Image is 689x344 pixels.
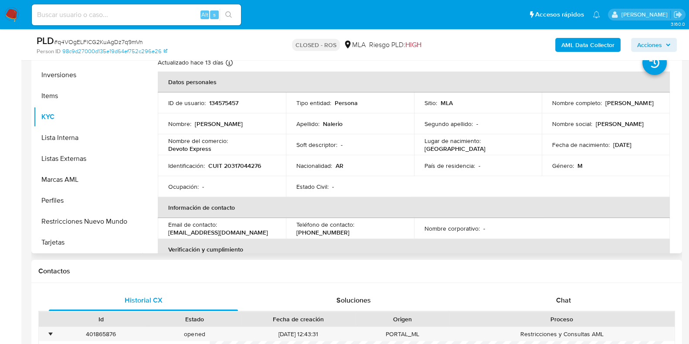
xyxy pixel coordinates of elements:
span: Historial CX [125,295,163,305]
p: Estado Civil : [296,183,329,191]
p: Nombre corporativo : [424,225,480,232]
button: Items [34,85,143,106]
p: Lugar de nacimiento : [424,137,481,145]
p: Email de contacto : [168,221,217,228]
p: País de residencia : [424,162,475,170]
p: Sitio : [424,99,437,107]
button: Acciones [631,38,677,52]
div: opened [148,327,241,341]
div: PORTAL_ML [356,327,449,341]
span: 3.160.0 [670,20,685,27]
button: Lista Interna [34,127,143,148]
b: PLD [37,34,54,48]
p: CUIT 20317044276 [208,162,261,170]
p: Nombre completo : [552,99,602,107]
button: Restricciones Nuevo Mundo [34,211,143,232]
p: [PHONE_NUMBER] [296,228,350,236]
span: Accesos rápidos [535,10,584,19]
p: [EMAIL_ADDRESS][DOMAIN_NAME] [168,228,268,236]
span: Soluciones [336,295,371,305]
span: Chat [556,295,571,305]
p: Nombre del comercio : [168,137,228,145]
b: AML Data Collector [561,38,614,52]
p: - [476,120,478,128]
div: Restricciones y Consultas AML [449,327,675,341]
div: Id [60,315,142,324]
div: MLA [343,40,366,50]
button: KYC [34,106,143,127]
p: - [332,183,334,191]
a: Notificaciones [593,11,600,18]
p: 134575457 [209,99,238,107]
button: Perfiles [34,190,143,211]
div: 401865876 [54,327,148,341]
p: - [483,225,485,232]
p: Actualizado hace 13 días [158,58,224,67]
p: Tipo entidad : [296,99,331,107]
button: Tarjetas [34,232,143,253]
div: • [49,330,51,338]
p: MLA [441,99,453,107]
p: Fecha de nacimiento : [552,141,610,149]
p: Nombre social : [552,120,592,128]
p: [DATE] [613,141,631,149]
th: Datos personales [158,72,670,92]
button: Marcas AML [34,169,143,190]
p: Nacionalidad : [296,162,332,170]
a: Salir [673,10,682,19]
p: CLOSED - ROS [292,39,340,51]
p: [PERSON_NAME] [605,99,653,107]
div: Fecha de creación [248,315,350,324]
button: Listas Externas [34,148,143,169]
button: search-icon [220,9,238,21]
button: Inversiones [34,65,143,85]
p: [GEOGRAPHIC_DATA] [424,145,485,153]
p: Género : [552,162,574,170]
p: - [202,183,204,191]
p: julian.lasala@mercadolibre.com [621,10,670,19]
div: Estado [154,315,235,324]
p: ID de usuario : [168,99,206,107]
p: [PERSON_NAME] [195,120,243,128]
h1: Contactos [38,267,675,276]
p: Ocupación : [168,183,199,191]
p: [PERSON_NAME] [596,120,644,128]
button: AML Data Collector [555,38,621,52]
p: Devoto Express [168,145,211,153]
span: Alt [201,10,208,19]
span: Riesgo PLD: [369,40,421,50]
span: Acciones [637,38,662,52]
p: Segundo apellido : [424,120,473,128]
p: Persona [335,99,358,107]
th: Verificación y cumplimiento [158,239,670,260]
input: Buscar usuario o caso... [32,9,241,20]
p: Nombre : [168,120,191,128]
div: Origen [362,315,443,324]
p: AR [336,162,343,170]
span: HIGH [405,40,421,50]
p: Identificación : [168,162,205,170]
p: Soft descriptor : [296,141,337,149]
div: Proceso [455,315,669,324]
p: M [577,162,583,170]
span: # q4VOgELFlCG2KuAgDz7q9mVn [54,37,143,46]
p: - [479,162,480,170]
p: Apellido : [296,120,319,128]
span: s [213,10,216,19]
p: Nalerio [323,120,343,128]
th: Información de contacto [158,197,670,218]
a: 98c9d27000d135e19d64ef752c296e26 [62,48,167,55]
div: [DATE] 12:43:31 [241,327,356,341]
p: - [341,141,343,149]
b: Person ID [37,48,61,55]
p: Teléfono de contacto : [296,221,354,228]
